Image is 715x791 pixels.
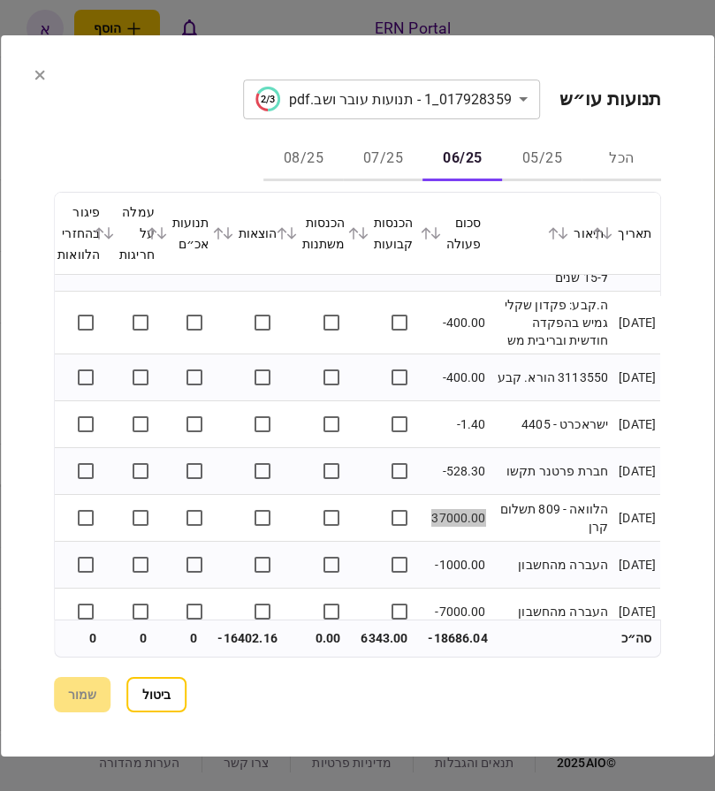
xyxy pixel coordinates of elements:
td: 37000.00 [422,495,491,542]
button: 06/25 [422,139,502,181]
button: 08/25 [263,139,343,181]
td: -528.30 [422,448,491,495]
td: חברת פרטנר תקשו [491,448,613,495]
td: -18686.04 [416,620,496,656]
td: 0 [55,620,105,656]
button: הכל [582,139,661,181]
td: [DATE] [612,448,660,495]
td: ישראכרט - 4405 [491,401,613,448]
button: 07/25 [343,139,422,181]
td: [DATE] [612,495,660,542]
td: 0.00 [286,620,350,656]
td: העברה מהחשבון [491,542,613,589]
td: -1000.00 [422,542,491,589]
td: 6343.00 [349,620,416,656]
td: [DATE] [612,354,660,401]
div: עמלה על חריגות [118,202,155,265]
td: 3113550 הורא. קבע [491,354,613,401]
td: סה״כ [611,620,661,656]
td: -7000.00 [422,589,491,635]
div: הכנסות משתנות [295,212,346,255]
text: 2/3 [261,94,275,105]
td: [DATE] [612,589,660,635]
td: -1.40 [422,401,491,448]
td: -16402.16 [206,620,285,656]
div: הוצאות [227,223,278,244]
td: [DATE] [612,401,660,448]
td: הלוואה - 809 תשלום קרן [491,495,613,542]
td: -400.00 [422,292,491,354]
div: 017928359_1 - תנועות עובר ושב.pdf [255,87,512,111]
div: סכום פעולה [431,212,482,255]
div: הכנסות קבועות [363,212,414,255]
td: העברה מהחשבון [491,589,613,635]
td: [DATE] [612,542,660,589]
button: 05/25 [502,139,582,181]
h2: תנועות עו״ש [559,88,661,110]
button: ביטול [126,677,186,712]
div: פיגור בהחזרי הלוואות [64,202,101,265]
td: [DATE] [612,292,660,354]
div: תיאור [499,223,605,244]
div: תאריך [621,223,651,244]
td: -400.00 [422,354,491,401]
div: תנועות אכ״ם [172,212,209,255]
td: 0 [156,620,206,656]
td: 0 [105,620,156,656]
td: ה.קבע: פקדון שקלי גמיש בהפקדה חודשית ובריבית מש [491,292,613,354]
